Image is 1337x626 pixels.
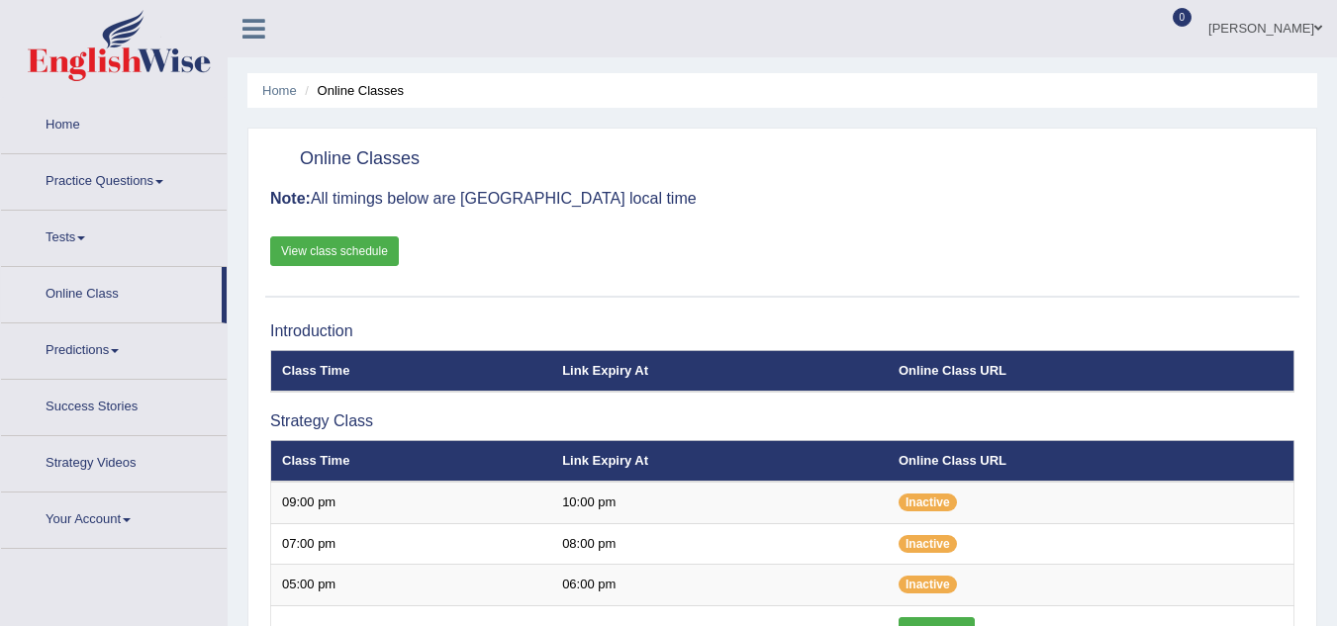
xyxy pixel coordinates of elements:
td: 08:00 pm [551,523,888,565]
td: 05:00 pm [271,565,552,606]
h3: All timings below are [GEOGRAPHIC_DATA] local time [270,190,1294,208]
h3: Introduction [270,322,1294,340]
th: Link Expiry At [551,350,888,392]
td: 06:00 pm [551,565,888,606]
a: Tests [1,211,227,260]
a: Home [1,98,227,147]
th: Class Time [271,440,552,482]
td: 07:00 pm [271,523,552,565]
b: Note: [270,190,311,207]
span: 0 [1173,8,1193,27]
span: Inactive [899,535,957,553]
span: Inactive [899,576,957,593]
a: Online Class [1,267,222,316]
th: Online Class URL [888,440,1294,482]
th: Class Time [271,350,552,392]
a: Strategy Videos [1,436,227,486]
a: Predictions [1,323,227,373]
li: Online Classes [300,81,404,100]
th: Link Expiry At [551,440,888,482]
a: Your Account [1,492,227,542]
span: Inactive [899,493,957,511]
td: 10:00 pm [551,482,888,523]
h2: Online Classes [270,144,420,174]
th: Online Class URL [888,350,1294,392]
a: View class schedule [270,236,399,266]
a: Home [262,83,297,98]
td: 09:00 pm [271,482,552,523]
h3: Strategy Class [270,412,1294,430]
a: Practice Questions [1,154,227,204]
a: Success Stories [1,380,227,429]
